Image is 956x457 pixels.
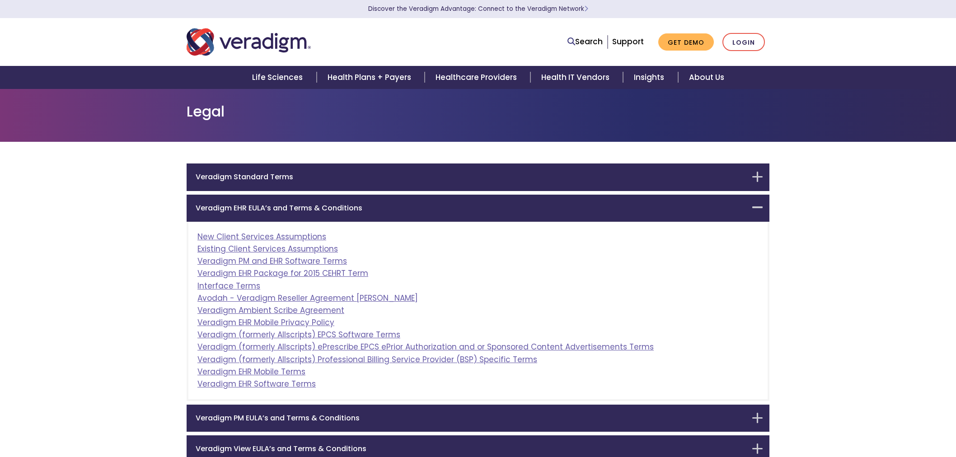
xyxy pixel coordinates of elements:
a: New Client Services Assumptions [197,231,326,242]
a: Login [722,33,765,51]
a: Veradigm PM and EHR Software Terms [197,256,347,266]
a: Insights [623,66,678,89]
a: Health Plans + Payers [317,66,425,89]
a: Veradigm EHR Mobile Privacy Policy [197,317,334,328]
h6: Veradigm EHR EULA’s and Terms & Conditions [196,204,747,212]
a: Veradigm EHR Package for 2015 CEHRT Term [197,268,368,279]
h6: Veradigm PM EULA’s and Terms & Conditions [196,414,747,422]
a: Interface Terms [197,280,260,291]
a: About Us [678,66,735,89]
a: Healthcare Providers [425,66,530,89]
a: Get Demo [658,33,714,51]
a: Veradigm (formerly Allscripts) ePrescribe EPCS ePrior Authorization and or Sponsored Content Adve... [197,341,654,352]
img: Veradigm logo [187,27,311,57]
a: Health IT Vendors [530,66,623,89]
h6: Veradigm Standard Terms [196,173,747,181]
a: Veradigm EHR Software Terms [197,378,316,389]
a: Discover the Veradigm Advantage: Connect to the Veradigm NetworkLearn More [368,5,588,13]
a: Veradigm EHR Mobile Terms [197,366,305,377]
a: Search [567,36,603,48]
h6: Veradigm View EULA’s and Terms & Conditions [196,444,747,453]
a: Existing Client Services Assumptions [197,243,338,254]
a: Avodah - Veradigm Reseller Agreement [PERSON_NAME] [197,293,418,303]
span: Learn More [584,5,588,13]
a: Veradigm (formerly Allscripts) Professional Billing Service Provider (BSP) Specific Terms [197,354,537,365]
a: Life Sciences [241,66,316,89]
a: Veradigm Ambient Scribe Agreement [197,305,344,316]
a: Veradigm (formerly Allscripts) EPCS Software Terms [197,329,400,340]
h1: Legal [187,103,769,120]
a: Support [612,36,644,47]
